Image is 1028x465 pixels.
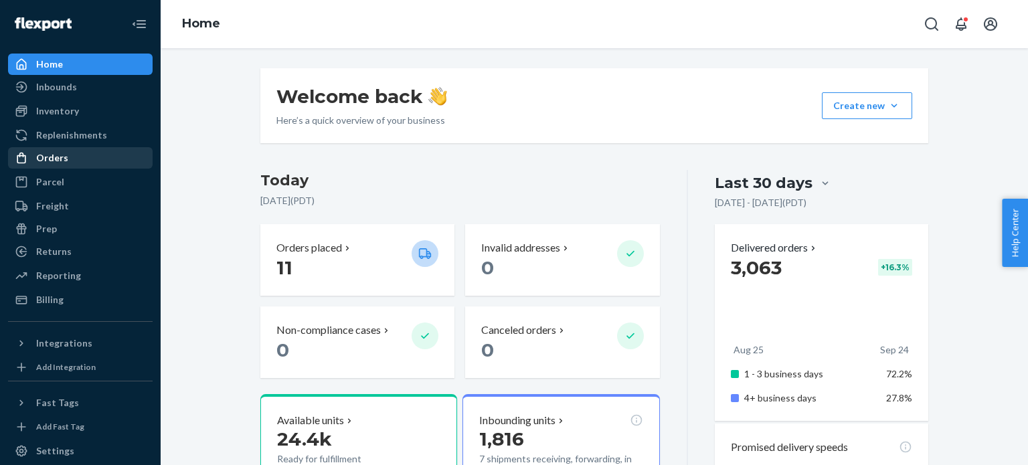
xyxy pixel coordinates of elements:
a: Home [182,16,220,31]
p: Non-compliance cases [276,322,381,338]
div: Parcel [36,175,64,189]
p: 1 - 3 business days [744,367,876,381]
a: Reporting [8,265,153,286]
div: Settings [36,444,74,458]
span: 27.8% [886,392,912,403]
h3: Today [260,170,660,191]
a: Inventory [8,100,153,122]
ol: breadcrumbs [171,5,231,43]
span: 11 [276,256,292,279]
p: [DATE] - [DATE] ( PDT ) [715,196,806,209]
a: Add Integration [8,359,153,375]
span: 0 [481,339,494,361]
div: + 16.3 % [878,259,912,276]
p: [DATE] ( PDT ) [260,194,660,207]
div: Last 30 days [715,173,812,193]
a: Replenishments [8,124,153,146]
a: Returns [8,241,153,262]
div: Integrations [36,337,92,350]
div: Home [36,58,63,71]
button: Delivered orders [731,240,819,256]
button: Create new [822,92,912,119]
a: Inbounds [8,76,153,98]
button: Canceled orders 0 [465,306,659,378]
div: Orders [36,151,68,165]
span: 1,816 [479,428,524,450]
p: Invalid addresses [481,240,560,256]
p: 4+ business days [744,391,876,405]
h1: Welcome back [276,84,447,108]
div: Inventory [36,104,79,118]
a: Parcel [8,171,153,193]
button: Orders placed 11 [260,224,454,296]
div: Add Fast Tag [36,421,84,432]
div: Add Integration [36,361,96,373]
button: Integrations [8,333,153,354]
div: Prep [36,222,57,236]
button: Help Center [1002,199,1028,267]
div: Freight [36,199,69,213]
button: Open account menu [977,11,1004,37]
a: Freight [8,195,153,217]
div: Returns [36,245,72,258]
button: Invalid addresses 0 [465,224,659,296]
p: Orders placed [276,240,342,256]
a: Add Fast Tag [8,419,153,435]
div: Billing [36,293,64,306]
p: Canceled orders [481,322,556,338]
p: Sep 24 [880,343,909,357]
p: Here’s a quick overview of your business [276,114,447,127]
span: 3,063 [731,256,782,279]
span: 72.2% [886,368,912,379]
button: Close Navigation [126,11,153,37]
p: Available units [277,413,344,428]
div: Replenishments [36,128,107,142]
button: Fast Tags [8,392,153,413]
a: Settings [8,440,153,462]
a: Prep [8,218,153,240]
span: 0 [276,339,289,361]
a: Billing [8,289,153,310]
a: Home [8,54,153,75]
span: 24.4k [277,428,332,450]
button: Open notifications [948,11,974,37]
a: Orders [8,147,153,169]
button: Open Search Box [918,11,945,37]
div: Fast Tags [36,396,79,409]
img: Flexport logo [15,17,72,31]
span: 0 [481,256,494,279]
div: Reporting [36,269,81,282]
button: Non-compliance cases 0 [260,306,454,378]
img: hand-wave emoji [428,87,447,106]
div: Inbounds [36,80,77,94]
p: Promised delivery speeds [731,440,848,455]
p: Inbounding units [479,413,555,428]
p: Aug 25 [734,343,764,357]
